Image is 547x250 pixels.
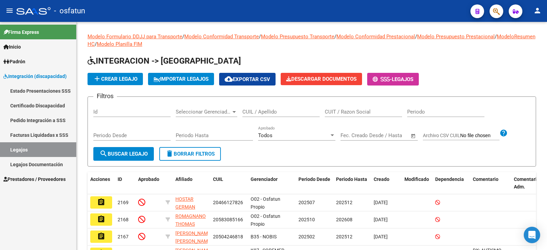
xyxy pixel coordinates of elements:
a: Modelo Conformidad Prestacional [336,34,415,40]
button: Descargar Documentos [281,73,362,85]
datatable-header-cell: CUIL [210,172,248,195]
input: Fecha inicio [341,132,368,139]
datatable-header-cell: Gerenciador [248,172,296,195]
h3: Filtros [93,91,117,101]
mat-icon: assignment [97,198,105,206]
span: 2167 [118,234,129,239]
span: HOSTAR GERMAN [175,196,195,210]
span: Padrón [3,58,25,65]
span: 20583085166 [213,217,243,222]
span: INTEGRACION -> [GEOGRAPHIC_DATA] [88,56,241,66]
span: Gerenciador [251,176,278,182]
mat-icon: help [499,129,508,137]
span: Crear Legajo [93,76,137,82]
button: Buscar Legajo [93,147,154,161]
a: Modelo Presupuesto Prestacional [417,34,495,40]
span: [PERSON_NAME] [PERSON_NAME] [175,231,212,244]
a: Modelo Formulario DDJJ para Transporte [88,34,182,40]
datatable-header-cell: Afiliado [173,172,210,195]
datatable-header-cell: Aprobado [135,172,163,195]
span: O02 - Osfatun Propio [251,213,280,227]
span: 2169 [118,200,129,205]
span: CUIL [213,176,223,182]
span: Todos [258,132,272,139]
mat-icon: person [533,6,542,15]
span: B35 - NOBIS [251,234,277,239]
span: Buscar Legajo [99,151,148,157]
datatable-header-cell: Modificado [402,172,432,195]
mat-icon: add [93,75,101,83]
span: 20466127826 [213,200,243,205]
datatable-header-cell: Periodo Desde [296,172,333,195]
span: Legajos [392,76,413,82]
mat-icon: menu [5,6,14,15]
datatable-header-cell: ID [115,172,135,195]
span: 202608 [336,217,352,222]
span: 202512 [336,200,352,205]
span: Seleccionar Gerenciador [176,109,231,115]
mat-icon: cloud_download [225,75,233,83]
span: 202507 [298,200,315,205]
mat-icon: assignment [97,232,105,240]
datatable-header-cell: Creado [371,172,402,195]
span: Prestadores / Proveedores [3,175,66,183]
a: Modelo Conformidad Transporte [184,34,259,40]
mat-icon: delete [165,149,174,158]
span: Periodo Desde [298,176,330,182]
span: Borrar Filtros [165,151,215,157]
span: 20504246818 [213,234,243,239]
button: IMPORTAR LEGAJOS [148,73,214,85]
span: ID [118,176,122,182]
span: Dependencia [435,176,464,182]
datatable-header-cell: Dependencia [432,172,470,195]
span: Descargar Documentos [286,76,357,82]
button: Exportar CSV [219,73,276,85]
span: 202510 [298,217,315,222]
span: [DATE] [374,217,388,222]
span: Comentario Adm. [514,176,539,190]
datatable-header-cell: Periodo Hasta [333,172,371,195]
input: Archivo CSV CUIL [460,133,499,139]
button: Borrar Filtros [159,147,221,161]
span: [DATE] [374,234,388,239]
span: IMPORTAR LEGAJOS [154,76,209,82]
span: Modificado [404,176,429,182]
span: 202512 [336,234,352,239]
span: - osfatun [54,3,85,18]
datatable-header-cell: Acciones [88,172,115,195]
span: O02 - Osfatun Propio [251,196,280,210]
span: Aprobado [138,176,159,182]
span: [DATE] [374,200,388,205]
span: Archivo CSV CUIL [423,133,460,138]
span: 2168 [118,217,129,222]
span: Afiliado [175,176,192,182]
a: Modelo Presupuesto Transporte [261,34,334,40]
span: Firma Express [3,28,39,36]
span: Acciones [90,176,110,182]
span: Inicio [3,43,21,51]
mat-icon: search [99,149,108,158]
span: ROMAGNANO THOMAS [175,213,206,227]
datatable-header-cell: Comentario [470,172,511,195]
span: - [373,76,392,82]
input: Fecha fin [374,132,408,139]
button: Open calendar [410,132,417,140]
div: Open Intercom Messenger [524,227,540,243]
a: Modelo Planilla FIM [97,41,142,47]
span: Integración (discapacidad) [3,73,67,80]
span: Exportar CSV [225,76,270,82]
mat-icon: assignment [97,215,105,223]
span: Periodo Hasta [336,176,367,182]
button: Crear Legajo [88,73,143,85]
button: -Legajos [367,73,419,85]
span: Comentario [473,176,498,182]
span: 202502 [298,234,315,239]
span: Creado [374,176,389,182]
